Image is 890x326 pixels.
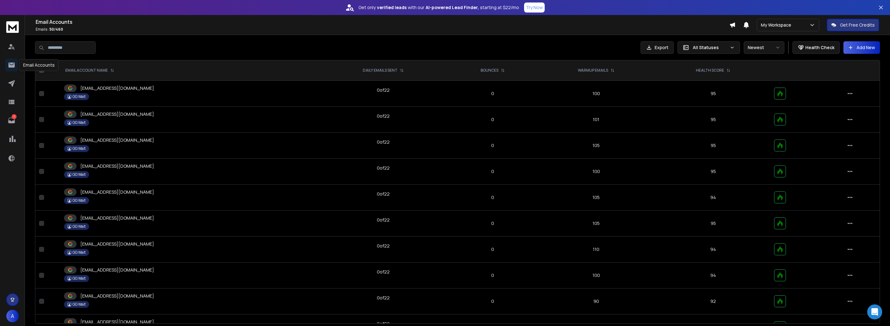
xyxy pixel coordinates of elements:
[805,44,834,51] p: Health Check
[840,22,875,28] p: Get Free Credits
[526,4,543,11] p: Try Now
[656,288,770,314] td: 92
[72,120,86,125] p: GG Wait
[36,27,729,32] p: Emails :
[452,298,532,304] p: 0
[656,81,770,107] td: 95
[377,217,390,223] div: 0 of 22
[6,310,19,322] button: A
[80,111,154,117] p: [EMAIL_ADDRESS][DOMAIN_NAME]
[641,41,674,54] button: Export
[80,267,154,273] p: [EMAIL_ADDRESS][DOMAIN_NAME]
[536,237,656,262] td: 110
[377,87,390,93] div: 0 of 22
[656,185,770,211] td: 94
[481,68,498,73] p: BOUNCES
[827,19,879,31] button: Get Free Credits
[452,142,532,149] p: 0
[452,168,532,175] p: 0
[6,21,19,33] img: logo
[792,41,840,54] button: Health Check
[744,41,784,54] button: Newest
[80,215,154,221] p: [EMAIL_ADDRESS][DOMAIN_NAME]
[656,159,770,185] td: 95
[72,146,86,151] p: GG Wait
[693,44,727,51] p: All Statuses
[536,107,656,133] td: 101
[80,85,154,91] p: [EMAIL_ADDRESS][DOMAIN_NAME]
[72,276,86,281] p: GG Wait
[72,94,86,99] p: GG Wait
[761,22,794,28] p: My Workspace
[452,90,532,97] p: 0
[377,269,390,275] div: 0 of 22
[49,27,63,32] span: 50 / 460
[656,107,770,133] td: 95
[377,191,390,197] div: 0 of 22
[536,262,656,288] td: 100
[363,68,397,73] p: DAILY EMAILS SENT
[19,59,59,71] div: Email Accounts
[358,4,519,11] p: Get only with our starting at $22/mo
[80,189,154,195] p: [EMAIL_ADDRESS][DOMAIN_NAME]
[80,163,154,169] p: [EMAIL_ADDRESS][DOMAIN_NAME]
[5,114,18,127] a: 7
[377,295,390,301] div: 0 of 22
[72,250,86,255] p: GG Wait
[72,302,86,307] p: GG Wait
[656,237,770,262] td: 94
[536,288,656,314] td: 90
[452,246,532,252] p: 0
[377,165,390,171] div: 0 of 22
[80,137,154,143] p: [EMAIL_ADDRESS][DOMAIN_NAME]
[696,68,724,73] p: HEALTH SCORE
[80,319,154,325] p: [EMAIL_ADDRESS][DOMAIN_NAME]
[377,4,407,11] strong: verified leads
[452,194,532,201] p: 0
[536,211,656,237] td: 105
[656,133,770,159] td: 95
[72,198,86,203] p: GG Wait
[656,262,770,288] td: 94
[536,159,656,185] td: 100
[452,220,532,227] p: 0
[12,114,17,119] p: 7
[36,18,729,26] h1: Email Accounts
[656,211,770,237] td: 95
[843,41,880,54] button: Add New
[72,224,86,229] p: GG Wait
[72,172,86,177] p: GG Wait
[80,293,154,299] p: [EMAIL_ADDRESS][DOMAIN_NAME]
[452,272,532,278] p: 0
[536,185,656,211] td: 105
[426,4,479,11] strong: AI-powered Lead Finder,
[80,241,154,247] p: [EMAIL_ADDRESS][DOMAIN_NAME]
[377,139,390,145] div: 0 of 22
[65,68,114,73] div: EMAIL ACCOUNT NAME
[377,243,390,249] div: 0 of 22
[536,133,656,159] td: 105
[377,113,390,119] div: 0 of 22
[867,304,882,319] div: Open Intercom Messenger
[578,68,608,73] p: WARMUP EMAILS
[536,81,656,107] td: 100
[452,116,532,123] p: 0
[524,3,545,13] button: Try Now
